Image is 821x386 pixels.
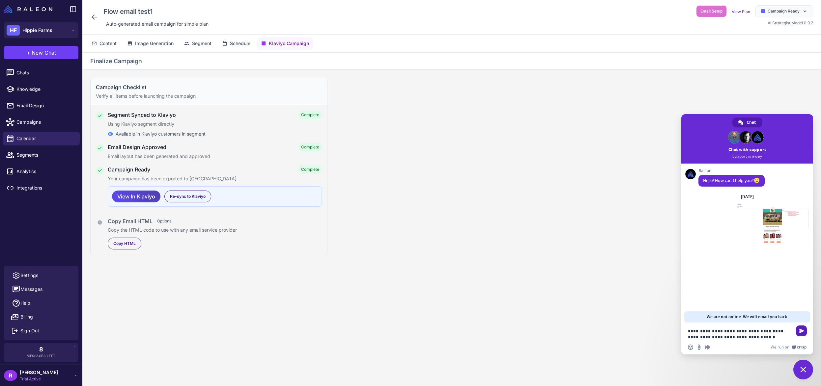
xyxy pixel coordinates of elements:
div: Chat [732,117,762,127]
span: Messages [20,286,42,293]
span: Email Setup [700,8,722,14]
button: Email Setup [696,6,726,17]
span: Auto‑generated email campaign for simple plan [106,20,209,28]
h4: Segment Synced to Klaviyo [108,111,176,119]
span: Hippie Farms [22,27,52,34]
span: Chats [16,69,74,76]
span: Send a file [696,345,702,350]
p: Using Klaviyo segment directly [108,120,322,128]
span: Email Design [16,102,74,109]
a: We run onCrisp [771,345,807,350]
a: Calendar [3,132,80,145]
span: We are not online. We will email you back. [707,311,788,322]
span: Audio message [705,345,710,350]
a: Analytics [3,165,80,178]
span: 8 [39,347,43,352]
span: Segment [192,40,212,47]
a: Chats [3,66,80,80]
span: Insert an emoji [688,345,693,350]
a: Campaigns [3,115,80,129]
h3: Campaign Checklist [96,83,322,91]
div: R [4,370,17,381]
a: View Plan [732,9,750,14]
a: Integrations [3,181,80,195]
span: Complete [298,165,322,174]
span: Content [99,40,117,47]
a: Segments [3,148,80,162]
button: Content [88,37,121,50]
span: Complete [298,143,322,151]
textarea: Compose your message... [688,328,792,340]
h4: Campaign Ready [108,166,150,173]
span: Sign Out [20,327,39,334]
span: Crisp [797,345,807,350]
span: Copy HTML [113,241,136,246]
button: Messages [7,282,76,296]
a: Email Design [3,99,80,113]
span: Image Generation [135,40,174,47]
span: Klaviyo Campaign [269,40,309,47]
span: Complete [298,111,322,119]
button: +New Chat [4,46,78,59]
div: HF [7,25,20,36]
button: Image Generation [123,37,178,50]
span: Calendar [16,135,74,142]
span: Chat [747,117,756,127]
span: View In Klaviyo [117,191,155,202]
span: Hello! How can I help you? [703,178,760,183]
a: Help [7,296,76,310]
span: Trial Active [20,376,58,382]
span: + [27,49,30,57]
span: Campaign Ready [768,8,800,14]
span: [PERSON_NAME] [20,369,58,376]
span: Integrations [16,184,74,192]
button: Schedule [218,37,254,50]
span: Optional [155,218,175,225]
span: Campaigns [16,118,74,126]
span: Messages Left [27,353,56,358]
div: Close chat [793,360,813,379]
span: Billing [20,313,33,321]
span: Available in Klaviyo customers in segment [116,130,206,138]
span: Send [796,325,807,336]
span: We run on [771,345,789,350]
span: Knowledge [16,86,74,93]
span: Settings [20,272,38,279]
p: Verify all items before launching the campaign [96,92,322,100]
div: [DATE] [741,195,754,199]
a: Knowledge [3,82,80,96]
div: Click to edit campaign name [101,5,211,18]
a: Raleon Logo [4,5,55,13]
h2: Finalize Campaign [90,57,142,65]
span: Raleon [698,168,765,173]
span: Re-sync to Klaviyo [170,193,206,199]
div: Click to edit description [103,19,211,29]
h4: Email Design Approved [108,143,166,151]
button: Sign Out [7,324,76,338]
button: Segment [180,37,215,50]
p: Copy the HTML code to use with any email service provider [108,226,322,234]
button: Klaviyo Campaign [257,37,313,50]
span: Schedule [230,40,250,47]
span: Analytics [16,168,74,175]
span: AI Strategist Model 0.9.2 [768,20,813,25]
button: HFHippie Farms [4,22,78,38]
span: New Chat [32,49,56,57]
p: Your campaign has been exported to [GEOGRAPHIC_DATA] [108,175,322,182]
p: Email layout has been generated and approved [108,153,322,160]
span: Help [20,299,30,307]
img: Raleon Logo [4,5,52,13]
span: Segments [16,151,74,159]
h4: Copy Email HTML [108,217,153,225]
